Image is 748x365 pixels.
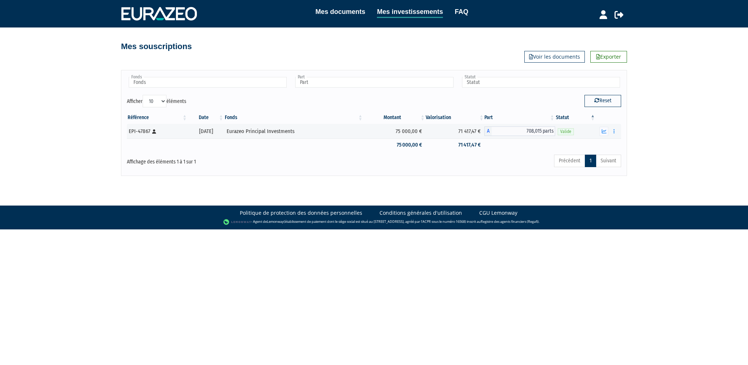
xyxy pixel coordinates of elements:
[363,124,426,139] td: 75 000,00 €
[455,7,468,17] a: FAQ
[377,7,443,18] a: Mes investissements
[240,209,362,217] a: Politique de protection des données personnelles
[596,155,621,167] a: Suivant
[143,95,166,107] select: Afficheréléments
[426,124,484,139] td: 71 417,47 €
[188,111,224,124] th: Date: activer pour trier la colonne par ordre croissant
[590,51,627,63] a: Exporter
[585,155,596,167] a: 1
[426,139,484,151] td: 71 417,47 €
[315,7,365,17] a: Mes documents
[127,154,326,166] div: Affichage des éléments 1 à 1 sur 1
[127,95,186,107] label: Afficher éléments
[492,126,555,136] span: 708,015 parts
[7,218,741,226] div: - Agent de (établissement de paiement dont le siège social est situé au [STREET_ADDRESS], agréé p...
[190,128,221,135] div: [DATE]
[426,111,484,124] th: Valorisation: activer pour trier la colonne par ordre croissant
[524,51,585,63] a: Voir les documents
[129,128,185,135] div: EPI-47867
[127,111,188,124] th: Référence : activer pour trier la colonne par ordre croissant
[584,95,621,107] button: Reset
[224,111,363,124] th: Fonds: activer pour trier la colonne par ordre croissant
[484,111,555,124] th: Part: activer pour trier la colonne par ordre croissant
[481,219,539,224] a: Registre des agents financiers (Regafi)
[363,111,426,124] th: Montant: activer pour trier la colonne par ordre croissant
[363,139,426,151] td: 75 000,00 €
[484,126,555,136] div: A - Eurazeo Principal Investments
[555,111,596,124] th: Statut : activer pour trier la colonne par ordre d&eacute;croissant
[479,209,517,217] a: CGU Lemonway
[484,126,492,136] span: A
[558,128,574,135] span: Valide
[121,7,197,20] img: 1732889491-logotype_eurazeo_blanc_rvb.png
[152,129,156,134] i: [Français] Personne physique
[379,209,462,217] a: Conditions générales d'utilisation
[227,128,361,135] div: Eurazeo Principal Investments
[223,218,252,226] img: logo-lemonway.png
[121,42,192,51] h4: Mes souscriptions
[554,155,585,167] a: Précédent
[267,219,284,224] a: Lemonway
